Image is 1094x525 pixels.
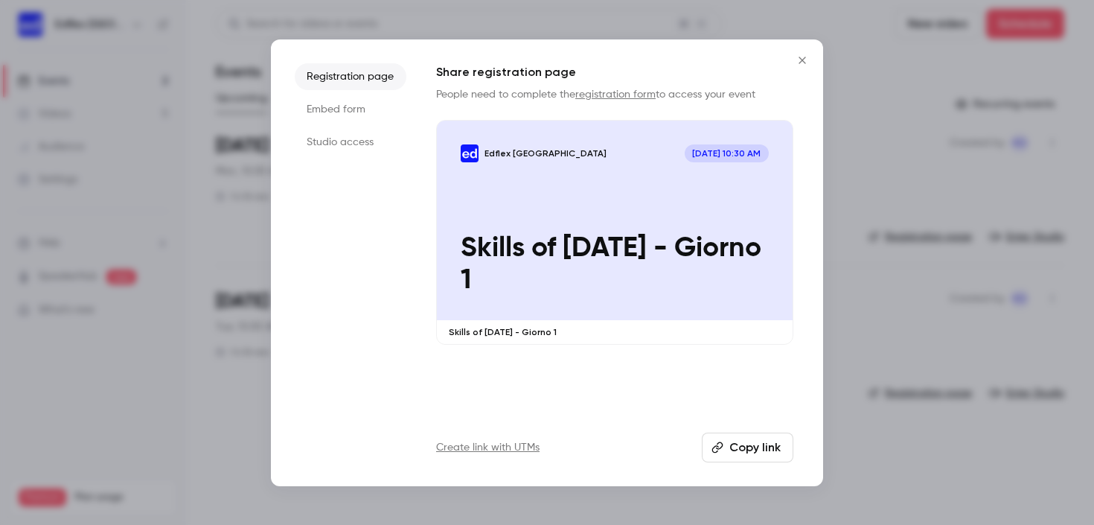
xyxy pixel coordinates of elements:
[702,433,793,462] button: Copy link
[436,63,793,81] h1: Share registration page
[484,147,607,159] p: Edflex [GEOGRAPHIC_DATA]
[436,87,793,102] p: People need to complete the to access your event
[461,144,479,162] img: Skills of Tomorrow - Giorno 1
[575,89,656,100] a: registration form
[449,326,781,338] p: Skills of [DATE] - Giorno 1
[295,129,406,156] li: Studio access
[295,96,406,123] li: Embed form
[461,232,769,297] p: Skills of [DATE] - Giorno 1
[685,144,769,162] span: [DATE] 10:30 AM
[436,120,793,346] a: Skills of Tomorrow - Giorno 1Edflex [GEOGRAPHIC_DATA][DATE] 10:30 AMSkills of [DATE] - Giorno 1Sk...
[787,45,817,75] button: Close
[295,63,406,90] li: Registration page
[436,440,540,455] a: Create link with UTMs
